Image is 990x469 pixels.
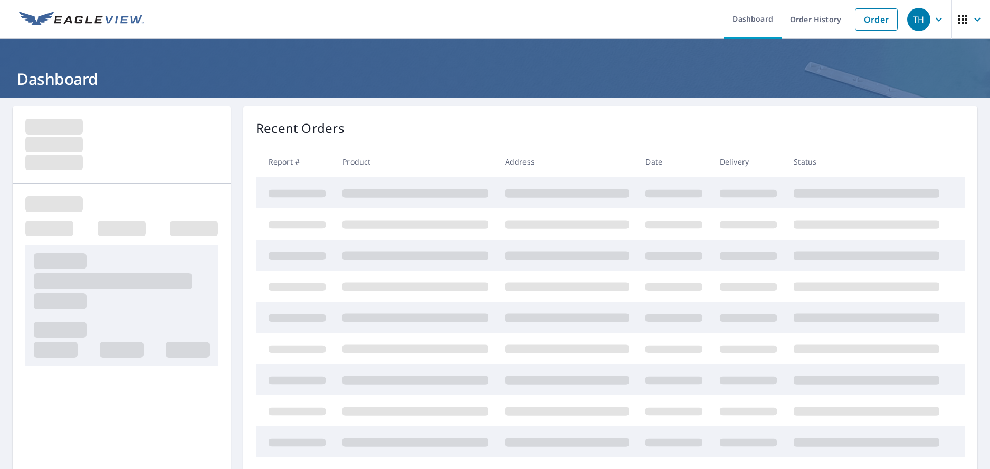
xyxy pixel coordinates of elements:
img: EV Logo [19,12,144,27]
th: Report # [256,146,334,177]
th: Product [334,146,497,177]
a: Order [855,8,898,31]
th: Date [637,146,711,177]
p: Recent Orders [256,119,345,138]
div: TH [907,8,930,31]
th: Delivery [711,146,785,177]
h1: Dashboard [13,68,977,90]
th: Address [497,146,637,177]
th: Status [785,146,948,177]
